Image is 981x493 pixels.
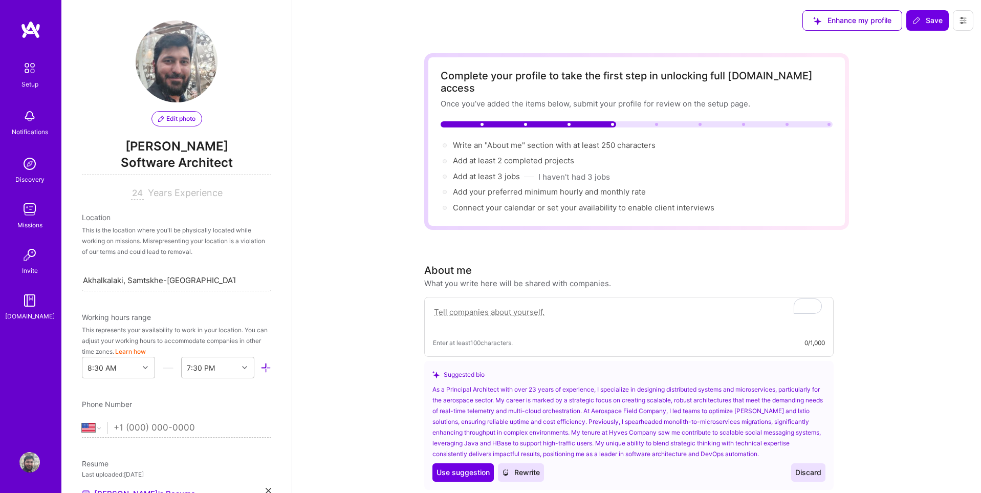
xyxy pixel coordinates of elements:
img: Invite [19,245,40,265]
span: Write an "About me" section with at least 250 characters [453,140,658,150]
span: Add at least 2 completed projects [453,156,574,165]
button: I haven't had 3 jobs [538,172,610,182]
div: Invite [22,265,38,276]
textarea: To enrich screen reader interactions, please activate Accessibility in Grammarly extension settings [433,306,825,329]
div: Once you’ve added the items below, submit your profile for review on the setup page. [441,98,833,109]
span: Enter at least 100 characters. [433,337,513,348]
span: Connect your calendar or set your availability to enable client interviews [453,203,714,212]
i: icon CrystalBall [502,469,509,476]
div: Suggested bio [432,369,825,380]
button: Use suggestion [432,463,494,482]
button: Learn how [115,346,146,357]
div: 8:30 AM [88,362,116,373]
span: Discard [795,467,821,478]
div: About me [424,263,472,278]
button: Save [906,10,949,31]
span: Add your preferred minimum hourly and monthly rate [453,187,646,197]
button: Discard [791,463,825,482]
img: setup [19,57,40,79]
button: Rewrite [498,463,544,482]
i: icon HorizontalInLineDivider [163,362,173,373]
span: Edit photo [158,114,195,123]
span: Working hours range [82,313,151,321]
span: Years Experience [148,187,223,198]
div: 0/1,000 [804,337,825,348]
div: This represents your availability to work in your location. You can adjust your working hours to ... [82,325,271,357]
div: Notifications [12,126,48,137]
img: guide book [19,290,40,311]
div: Last uploaded: [DATE] [82,469,271,480]
a: User Avatar [17,452,42,473]
input: +1 (000) 000-0000 [114,413,271,443]
div: This is the location where you'll be physically located while working on missions. Misrepresentin... [82,225,271,257]
img: bell [19,106,40,126]
span: Rewrite [502,467,540,478]
i: icon Chevron [143,365,148,370]
div: Setup [21,79,38,90]
img: teamwork [19,199,40,220]
div: Discovery [15,174,45,185]
div: What you write here will be shared with companies. [424,278,611,289]
img: User Avatar [136,20,217,102]
img: logo [20,20,41,39]
span: Resume [82,459,108,468]
span: Save [912,15,943,26]
div: As a Principal Architect with over 23 years of experience, I specialize in designing distributed ... [432,384,825,459]
img: discovery [19,154,40,174]
span: [PERSON_NAME] [82,139,271,154]
div: [DOMAIN_NAME] [5,311,55,321]
input: XX [131,187,144,200]
div: 7:30 PM [187,362,215,373]
button: Edit photo [151,111,202,126]
span: Use suggestion [437,467,490,478]
div: Location [82,212,271,223]
span: Software Architect [82,154,271,175]
i: icon PencilPurple [158,116,164,122]
div: Complete your profile to take the first step in unlocking full [DOMAIN_NAME] access [441,70,833,94]
div: Missions [17,220,42,230]
span: Add at least 3 jobs [453,172,520,181]
i: icon Chevron [242,365,247,370]
span: Phone Number [82,400,132,409]
i: icon SuggestedTeams [432,371,440,378]
img: User Avatar [19,452,40,473]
